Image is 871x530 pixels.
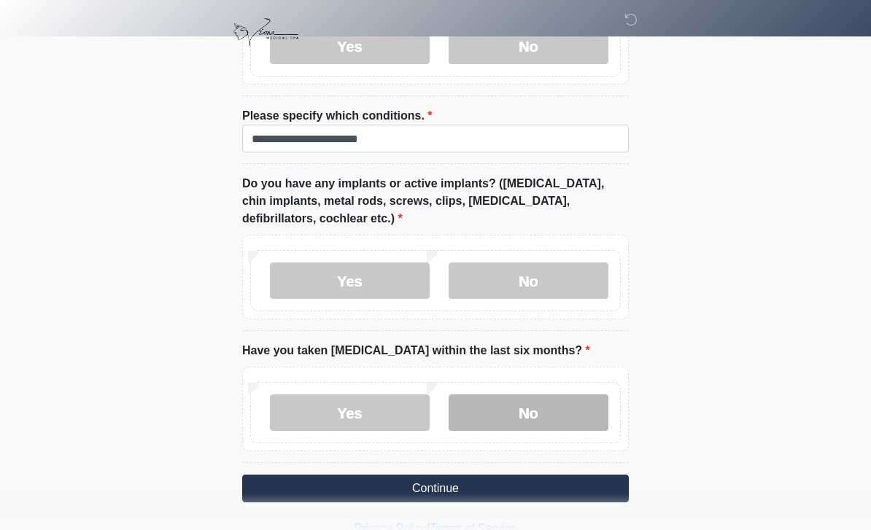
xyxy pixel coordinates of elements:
[228,11,304,54] img: Viona Medical Spa Logo
[449,262,608,299] label: No
[270,394,430,431] label: Yes
[242,342,590,359] label: Have you taken [MEDICAL_DATA] within the last six months?
[242,107,433,125] label: Please specify which conditions.
[242,475,629,502] button: Continue
[242,175,629,227] label: Do you have any implants or active implants? ([MEDICAL_DATA], chin implants, metal rods, screws, ...
[270,262,430,299] label: Yes
[449,394,608,431] label: No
